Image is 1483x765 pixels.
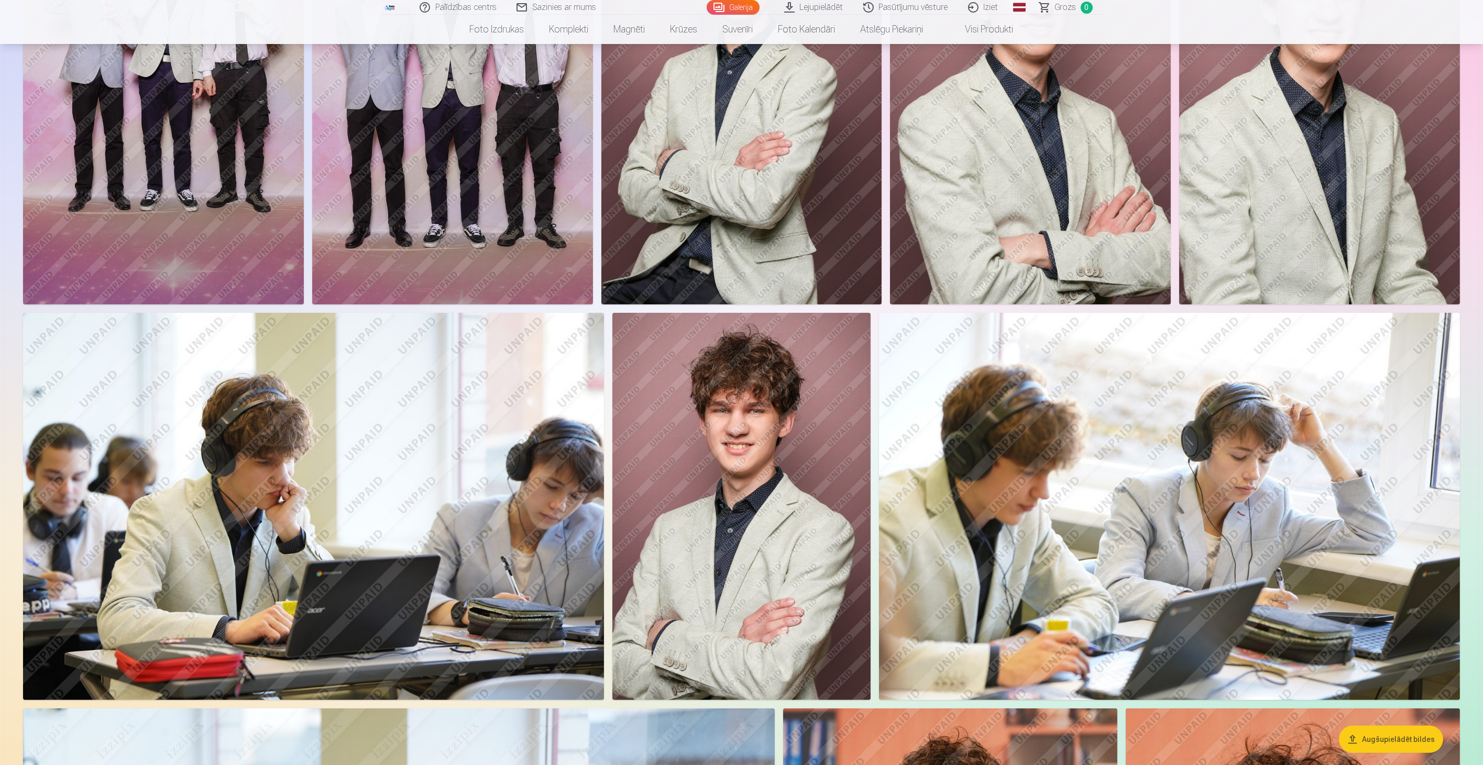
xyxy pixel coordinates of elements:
[848,15,936,44] a: Atslēgu piekariņi
[1055,1,1076,14] span: Grozs
[1339,725,1443,752] button: Augšupielādēt bildes
[710,15,766,44] a: Suvenīri
[658,15,710,44] a: Krūzes
[385,4,396,10] img: /fa1
[537,15,601,44] a: Komplekti
[601,15,658,44] a: Magnēti
[936,15,1026,44] a: Visi produkti
[1081,2,1093,14] span: 0
[766,15,848,44] a: Foto kalendāri
[457,15,537,44] a: Foto izdrukas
